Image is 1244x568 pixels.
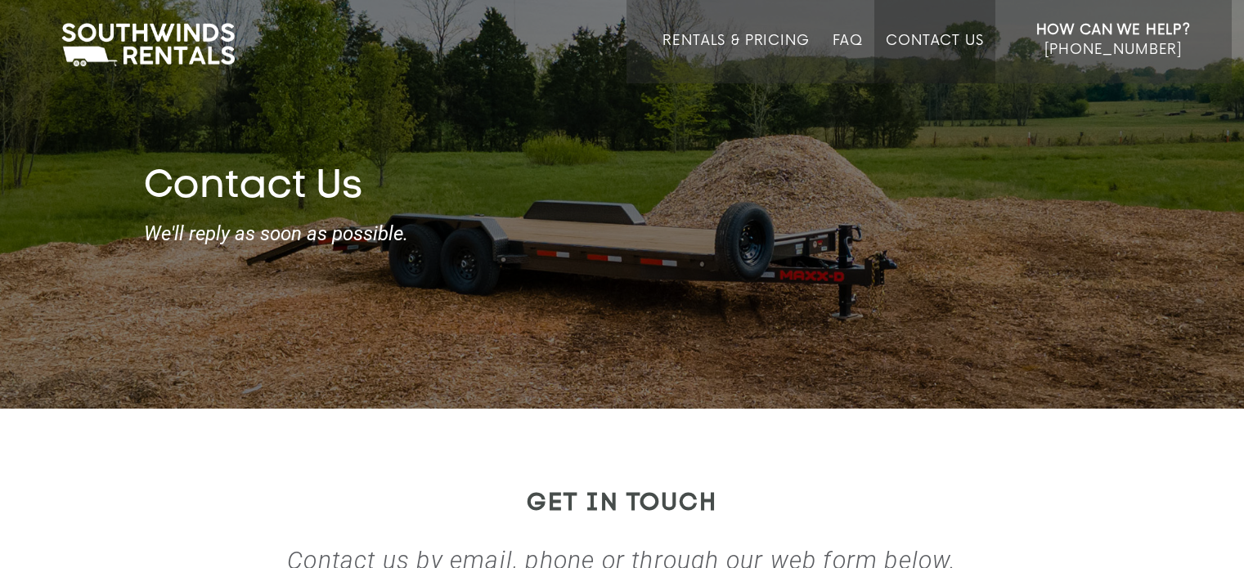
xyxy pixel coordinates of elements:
[1044,42,1182,58] span: [PHONE_NUMBER]
[144,490,1101,517] h2: get in touch
[1036,22,1191,38] strong: How Can We Help?
[1036,20,1191,71] a: How Can We Help? [PHONE_NUMBER]
[662,33,809,83] a: Rentals & Pricing
[144,164,1101,212] h1: Contact Us
[144,223,1101,244] strong: We'll reply as soon as possible.
[53,20,243,70] img: Southwinds Rentals Logo
[833,33,864,83] a: FAQ
[886,33,983,83] a: Contact Us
